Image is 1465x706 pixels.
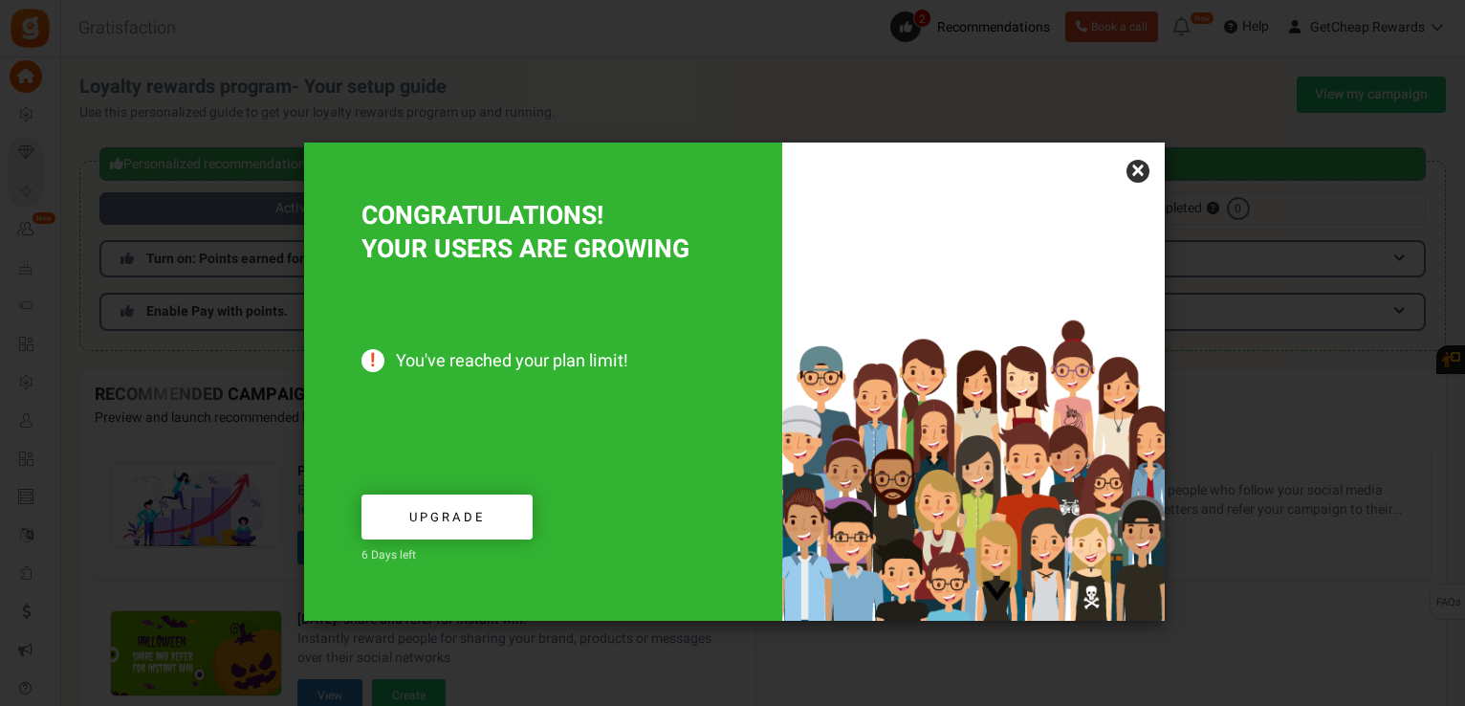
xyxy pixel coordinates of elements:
span: Upgrade [409,508,485,526]
a: Upgrade [361,495,533,540]
span: 6 Days left [361,546,416,563]
img: Increased users [782,238,1165,621]
a: × [1126,160,1149,183]
span: You've reached your plan limit! [361,351,725,372]
span: CONGRATULATIONS! YOUR USERS ARE GROWING [361,197,689,268]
